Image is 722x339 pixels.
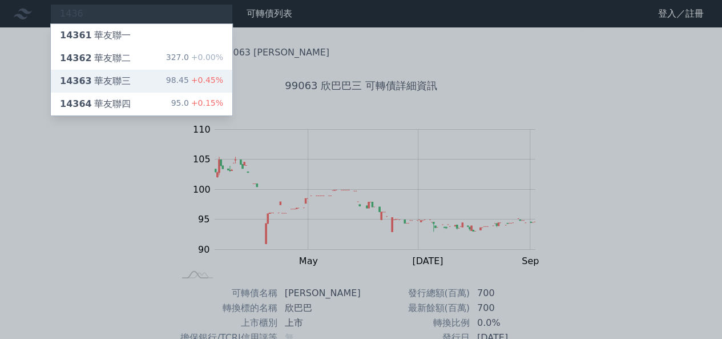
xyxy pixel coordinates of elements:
a: 14363華友聯三 98.45+0.45% [51,70,232,93]
a: 14362華友聯二 327.0+0.00% [51,47,232,70]
div: 華友聯二 [60,51,131,65]
span: 14362 [60,53,92,63]
div: 327.0 [166,51,223,65]
span: 14364 [60,98,92,109]
span: +0.45% [189,75,223,85]
a: 14364華友聯四 95.0+0.15% [51,93,232,115]
span: 14361 [60,30,92,41]
span: +0.00% [189,53,223,62]
div: 98.45 [166,74,223,88]
div: 華友聯三 [60,74,131,88]
div: 95.0 [171,97,223,111]
span: +0.15% [189,98,223,107]
div: 華友聯一 [60,29,131,42]
div: 華友聯四 [60,97,131,111]
span: 14363 [60,75,92,86]
a: 14361華友聯一 [51,24,232,47]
